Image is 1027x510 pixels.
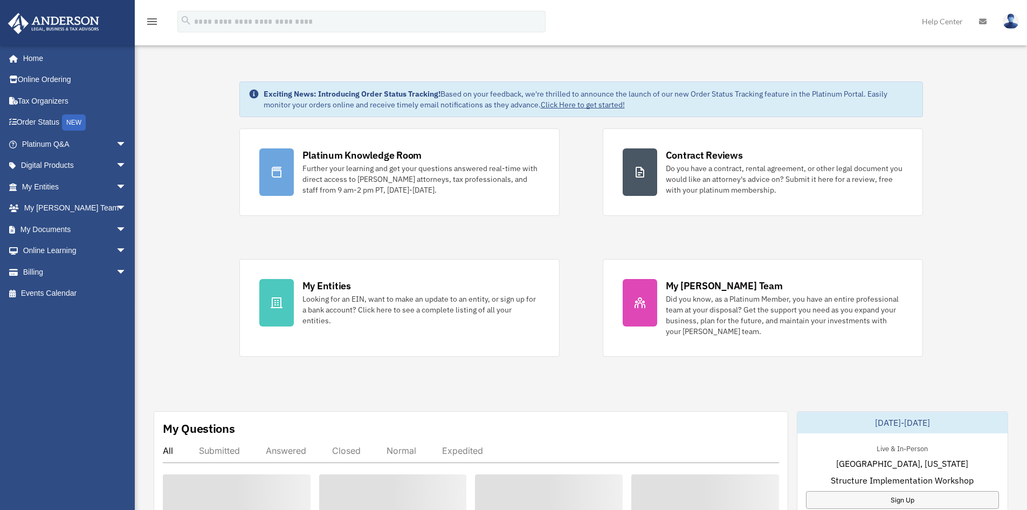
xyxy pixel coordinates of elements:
[146,15,158,28] i: menu
[666,279,783,293] div: My [PERSON_NAME] Team
[116,155,137,177] span: arrow_drop_down
[264,89,914,110] div: Based on your feedback, we're thrilled to announce the launch of our new Order Status Tracking fe...
[163,445,173,456] div: All
[180,15,192,26] i: search
[62,114,86,131] div: NEW
[302,163,540,195] div: Further your learning and get your questions answered real-time with direct access to [PERSON_NAM...
[8,198,143,219] a: My [PERSON_NAME] Teamarrow_drop_down
[666,148,743,162] div: Contract Reviews
[146,19,158,28] a: menu
[8,176,143,198] a: My Entitiesarrow_drop_down
[8,261,143,283] a: Billingarrow_drop_down
[603,259,923,357] a: My [PERSON_NAME] Team Did you know, as a Platinum Member, you have an entire professional team at...
[797,412,1008,433] div: [DATE]-[DATE]
[666,294,903,337] div: Did you know, as a Platinum Member, you have an entire professional team at your disposal? Get th...
[831,474,974,487] span: Structure Implementation Workshop
[541,100,625,110] a: Click Here to get started!
[8,155,143,176] a: Digital Productsarrow_drop_down
[442,445,483,456] div: Expedited
[302,279,351,293] div: My Entities
[264,89,440,99] strong: Exciting News: Introducing Order Status Tracking!
[332,445,361,456] div: Closed
[8,283,143,304] a: Events Calendar
[116,133,137,155] span: arrow_drop_down
[239,128,560,216] a: Platinum Knowledge Room Further your learning and get your questions answered real-time with dire...
[8,240,143,262] a: Online Learningarrow_drop_down
[666,163,903,195] div: Do you have a contract, rental agreement, or other legal document you would like an attorney's ad...
[387,445,416,456] div: Normal
[806,491,999,509] a: Sign Up
[116,198,137,220] span: arrow_drop_down
[302,148,422,162] div: Platinum Knowledge Room
[836,457,968,470] span: [GEOGRAPHIC_DATA], [US_STATE]
[8,112,143,134] a: Order StatusNEW
[266,445,306,456] div: Answered
[1003,13,1019,29] img: User Pic
[8,47,137,69] a: Home
[302,294,540,326] div: Looking for an EIN, want to make an update to an entity, or sign up for a bank account? Click her...
[199,445,240,456] div: Submitted
[163,420,235,437] div: My Questions
[8,219,143,240] a: My Documentsarrow_drop_down
[116,240,137,262] span: arrow_drop_down
[116,219,137,241] span: arrow_drop_down
[239,259,560,357] a: My Entities Looking for an EIN, want to make an update to an entity, or sign up for a bank accoun...
[116,176,137,198] span: arrow_drop_down
[8,133,143,155] a: Platinum Q&Aarrow_drop_down
[5,13,102,34] img: Anderson Advisors Platinum Portal
[868,442,936,453] div: Live & In-Person
[8,69,143,91] a: Online Ordering
[8,90,143,112] a: Tax Organizers
[116,261,137,283] span: arrow_drop_down
[603,128,923,216] a: Contract Reviews Do you have a contract, rental agreement, or other legal document you would like...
